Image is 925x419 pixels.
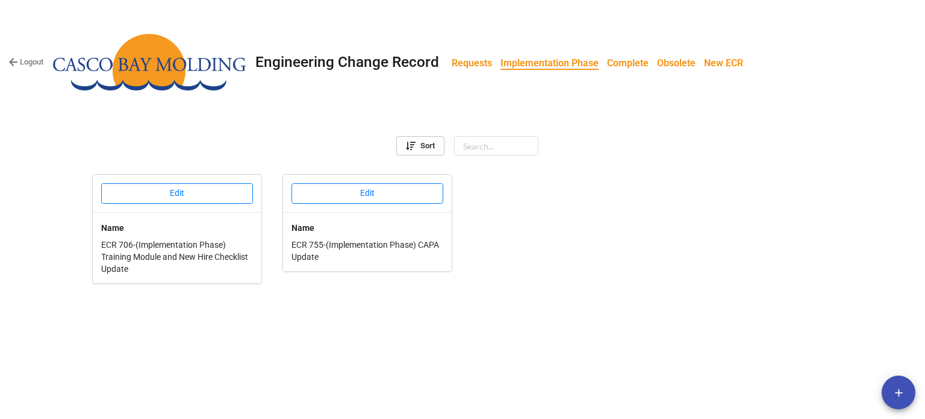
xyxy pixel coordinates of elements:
b: Name [291,223,314,233]
input: Search... [454,136,538,156]
a: Complete [603,51,653,75]
a: New ECR [700,51,747,75]
p: ECR 755-(Implementation Phase) CAPA Update [291,239,443,263]
a: Logout [8,56,43,68]
button: Edit [101,183,253,204]
a: Sort [396,136,444,156]
a: Implementation Phase [496,51,603,75]
button: Edit [291,183,443,204]
div: Engineering Change Record [255,55,439,70]
a: Obsolete [653,51,700,75]
a: Requests [447,51,496,75]
button: add [882,376,915,409]
img: ltfiPdBR88%2FCasco%20Bay%20Molding%20Logo.png [53,34,246,91]
b: Implementation Phase [500,57,599,70]
p: ECR 706-(Implementation Phase) Training Module and New Hire Checklist Update [101,239,253,275]
b: Obsolete [657,57,696,69]
b: Name [101,223,124,233]
b: Requests [452,57,492,69]
b: New ECR [704,57,743,69]
b: Complete [607,57,649,69]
